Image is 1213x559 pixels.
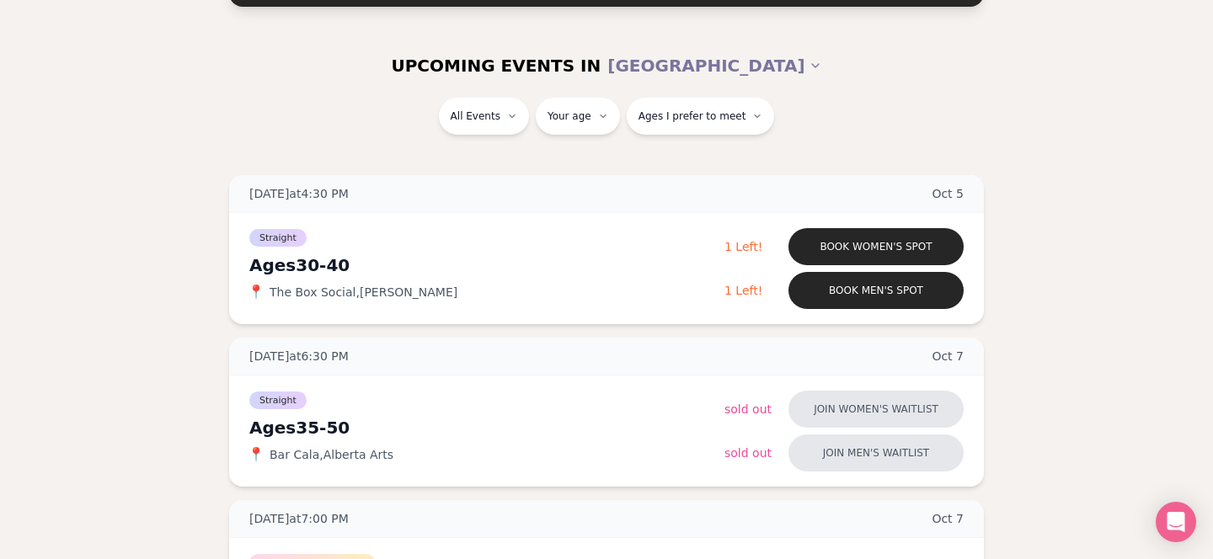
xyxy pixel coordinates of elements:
[932,510,964,527] span: Oct 7
[639,109,746,123] span: Ages I prefer to meet
[249,448,263,461] span: 📍
[724,446,772,460] span: Sold Out
[627,98,775,135] button: Ages I prefer to meet
[249,348,349,365] span: [DATE] at 6:30 PM
[788,434,964,471] button: Join men's waitlist
[607,47,821,84] button: [GEOGRAPHIC_DATA]
[788,228,964,265] button: Book women's spot
[249,391,307,409] span: Straight
[249,510,349,527] span: [DATE] at 7:00 PM
[724,284,762,297] span: 1 Left!
[391,54,601,77] span: UPCOMING EVENTS IN
[439,98,529,135] button: All Events
[1156,502,1196,542] div: Open Intercom Messenger
[270,284,457,301] span: The Box Social , [PERSON_NAME]
[270,446,393,463] span: Bar Cala , Alberta Arts
[788,272,964,309] button: Book men's spot
[788,391,964,428] button: Join women's waitlist
[536,98,620,135] button: Your age
[724,402,772,416] span: Sold Out
[249,285,263,299] span: 📍
[451,109,500,123] span: All Events
[932,348,964,365] span: Oct 7
[724,240,762,253] span: 1 Left!
[249,229,307,247] span: Straight
[249,416,724,439] div: Ages 35-50
[932,185,964,202] span: Oct 5
[249,185,349,202] span: [DATE] at 4:30 PM
[548,109,591,123] span: Your age
[249,253,724,277] div: Ages 30-40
